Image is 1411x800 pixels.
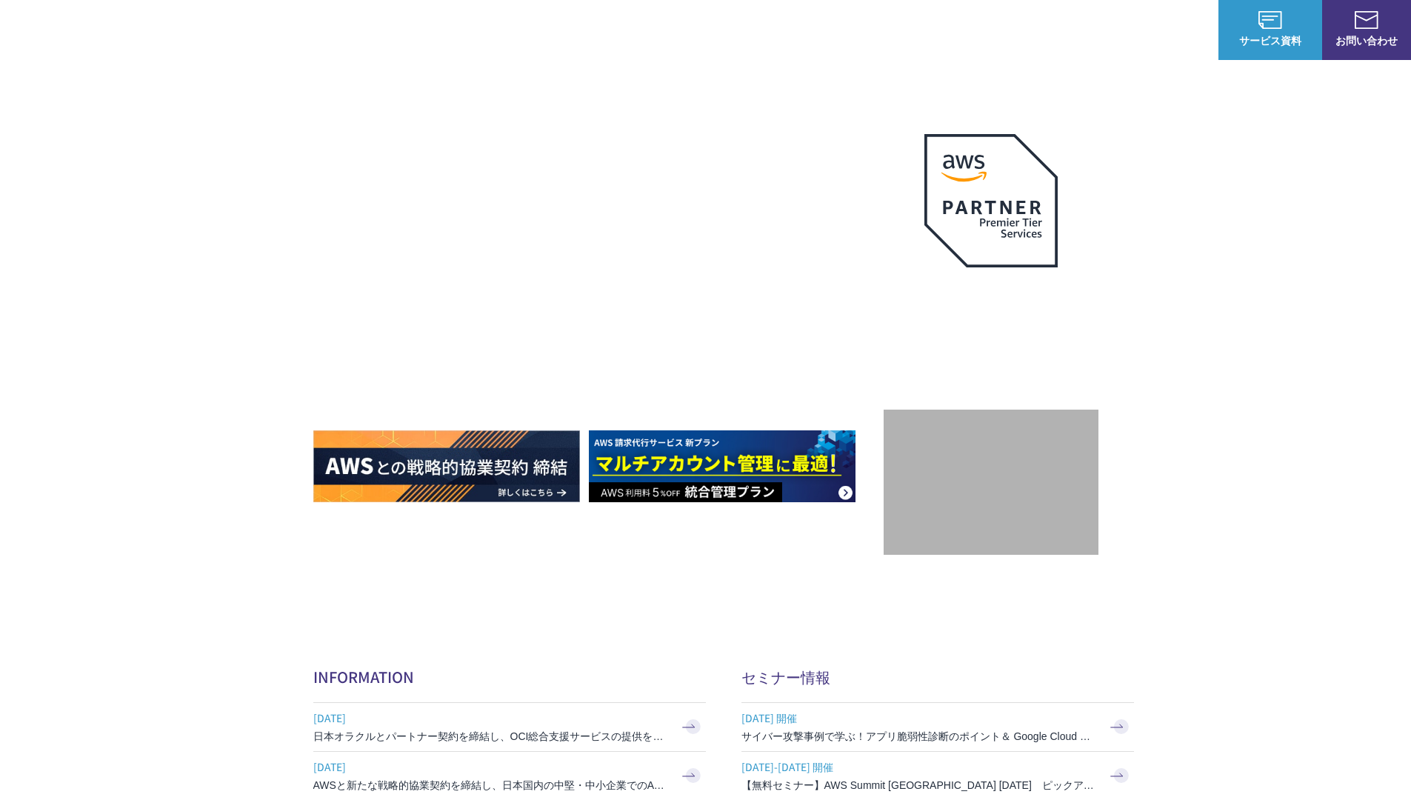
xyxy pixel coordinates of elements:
[741,752,1134,800] a: [DATE]-[DATE] 開催 【無料セミナー】AWS Summit [GEOGRAPHIC_DATA] [DATE] ピックアップセッション
[1076,22,1133,38] p: ナレッジ
[313,707,669,729] span: [DATE]
[706,22,741,38] p: 強み
[741,666,1134,687] h2: セミナー情報
[313,430,580,502] img: AWSとの戦略的協業契約 締結
[1322,33,1411,48] span: お問い合わせ
[313,752,706,800] a: [DATE] AWSと新たな戦略的協業契約を締結し、日本国内の中堅・中小企業でのAWS活用を加速
[974,285,1007,307] em: AWS
[313,164,884,229] p: AWSの導入からコスト削減、 構成・運用の最適化からデータ活用まで 規模や業種業態を問わない マネージドサービスで
[1005,22,1047,38] a: 導入事例
[22,12,278,47] a: AWS総合支援サービス C-Chorus NHN テコラスAWS総合支援サービス
[771,22,827,38] p: サービス
[741,756,1097,778] span: [DATE]-[DATE] 開催
[741,778,1097,793] h3: 【無料セミナー】AWS Summit [GEOGRAPHIC_DATA] [DATE] ピックアップセッション
[313,703,706,751] a: [DATE] 日本オラクルとパートナー契約を締結し、OCI総合支援サービスの提供を開始
[170,14,278,45] span: NHN テコラス AWS総合支援サービス
[741,703,1134,751] a: [DATE] 開催 サイバー攻撃事例で学ぶ！アプリ脆弱性診断のポイント＆ Google Cloud セキュリティ対策
[313,756,669,778] span: [DATE]
[913,432,1069,540] img: 契約件数
[1218,33,1322,48] span: サービス資料
[1258,11,1282,29] img: AWS総合支援サービス C-Chorus サービス資料
[313,666,706,687] h2: INFORMATION
[741,729,1097,744] h3: サイバー攻撃事例で学ぶ！アプリ脆弱性診断のポイント＆ Google Cloud セキュリティ対策
[589,430,855,502] img: AWS請求代行サービス 統合管理プラン
[907,285,1075,342] p: 最上位プレミアティア サービスパートナー
[741,707,1097,729] span: [DATE] 開催
[924,134,1058,267] img: AWSプレミアティアサービスパートナー
[313,778,669,793] h3: AWSと新たな戦略的協業契約を締結し、日本国内の中堅・中小企業でのAWS活用を加速
[1355,11,1378,29] img: お問い合わせ
[313,729,669,744] h3: 日本オラクルとパートナー契約を締結し、OCI総合支援サービスの提供を開始
[313,244,884,386] h1: AWS ジャーニーの 成功を実現
[1162,22,1204,38] a: ログイン
[857,22,975,38] p: 業種別ソリューション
